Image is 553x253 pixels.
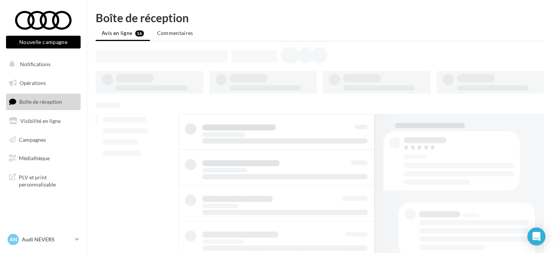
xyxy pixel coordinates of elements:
[6,36,81,48] button: Nouvelle campagne
[19,98,62,105] span: Boîte de réception
[19,155,50,161] span: Médiathèque
[19,172,78,188] span: PLV et print personnalisable
[20,118,61,124] span: Visibilité en ligne
[5,94,82,110] a: Boîte de réception
[9,236,17,243] span: AN
[5,56,79,72] button: Notifications
[19,136,46,142] span: Campagnes
[157,30,193,36] span: Commentaires
[527,227,545,245] div: Open Intercom Messenger
[20,61,50,67] span: Notifications
[6,232,81,247] a: AN Audi NEVERS
[22,236,72,243] p: Audi NEVERS
[5,113,82,129] a: Visibilité en ligne
[5,75,82,91] a: Opérations
[5,132,82,148] a: Campagnes
[5,150,82,166] a: Médiathèque
[5,169,82,191] a: PLV et print personnalisable
[20,80,46,86] span: Opérations
[96,12,544,23] div: Boîte de réception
